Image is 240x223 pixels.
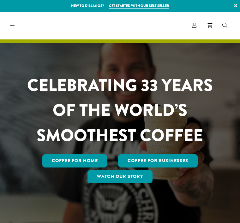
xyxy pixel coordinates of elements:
a: Watch Our Story [87,170,153,183]
h1: CELEBRATING 33 YEARS OF THE WORLD’S SMOOTHEST COFFEE [24,73,216,148]
a: Coffee for Home [42,154,107,167]
a: Coffee For Businesses [118,154,198,167]
a: Get started with our best seller [109,3,169,9]
a: Search [217,20,232,31]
